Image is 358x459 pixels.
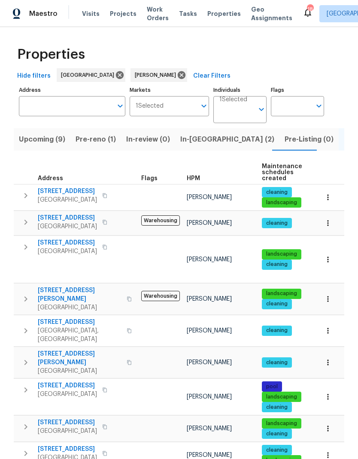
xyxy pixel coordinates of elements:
span: landscaping [263,199,300,206]
span: Address [38,175,63,181]
span: [GEOGRAPHIC_DATA] [38,196,97,204]
span: Geo Assignments [251,5,292,22]
button: Open [114,100,126,112]
span: Tasks [179,11,197,17]
span: [STREET_ADDRESS] [38,381,97,390]
span: Upcoming (9) [19,133,65,145]
div: [GEOGRAPHIC_DATA] [57,68,125,82]
div: [PERSON_NAME] [130,68,187,82]
label: Individuals [213,88,267,93]
button: Clear Filters [190,68,234,84]
span: [STREET_ADDRESS][PERSON_NAME] [38,286,121,303]
span: [PERSON_NAME] [187,194,232,200]
span: cleaning [263,327,291,334]
span: [GEOGRAPHIC_DATA] [61,71,118,79]
span: Work Orders [147,5,169,22]
div: 18 [307,5,313,14]
span: Properties [17,50,85,59]
span: [GEOGRAPHIC_DATA] [38,303,121,312]
span: [GEOGRAPHIC_DATA] [38,367,121,375]
span: cleaning [263,430,291,438]
span: [GEOGRAPHIC_DATA], [GEOGRAPHIC_DATA] [38,326,121,344]
span: Flags [141,175,158,181]
label: Flags [271,88,324,93]
span: [STREET_ADDRESS] [38,418,97,427]
span: HPM [187,175,200,181]
span: Warehousing [141,215,180,226]
span: Maintenance schedules created [262,163,302,181]
span: [PERSON_NAME] [187,220,232,226]
span: In-review (0) [126,133,170,145]
span: [STREET_ADDRESS] [38,445,97,453]
span: Visits [82,9,100,18]
span: [STREET_ADDRESS] [38,214,97,222]
span: [GEOGRAPHIC_DATA] [38,247,97,256]
span: cleaning [263,300,291,308]
span: Hide filters [17,71,51,82]
span: cleaning [263,359,291,366]
span: [PERSON_NAME] [187,426,232,432]
span: [GEOGRAPHIC_DATA] [38,390,97,399]
span: landscaping [263,420,300,427]
label: Address [19,88,125,93]
span: [GEOGRAPHIC_DATA] [38,427,97,435]
label: Markets [130,88,209,93]
button: Open [255,103,267,115]
button: Open [313,100,325,112]
span: 1 Selected [219,96,247,103]
span: Maestro [29,9,58,18]
span: 1 Selected [136,103,164,110]
span: [STREET_ADDRESS] [38,239,97,247]
span: [PERSON_NAME] [187,257,232,263]
span: Warehousing [141,291,180,301]
button: Open [198,100,210,112]
span: In-[GEOGRAPHIC_DATA] (2) [180,133,274,145]
span: Pre-Listing (0) [285,133,334,145]
span: [STREET_ADDRESS] [38,318,121,326]
span: landscaping [263,290,300,297]
span: landscaping [263,393,300,401]
span: cleaning [263,447,291,454]
span: [PERSON_NAME] [187,452,232,458]
span: cleaning [263,189,291,196]
span: [PERSON_NAME] [187,296,232,302]
span: cleaning [263,261,291,268]
span: Clear Filters [193,71,231,82]
button: Hide filters [14,68,54,84]
span: [PERSON_NAME] [187,328,232,334]
span: pool [263,383,281,390]
span: [PERSON_NAME] [187,394,232,400]
span: Projects [110,9,137,18]
span: [PERSON_NAME] [187,359,232,365]
span: [GEOGRAPHIC_DATA] [38,222,97,231]
span: [STREET_ADDRESS] [38,187,97,196]
span: landscaping [263,251,300,258]
span: Properties [207,9,241,18]
span: [PERSON_NAME] [135,71,179,79]
span: cleaning [263,220,291,227]
span: [STREET_ADDRESS][PERSON_NAME] [38,350,121,367]
span: Pre-reno (1) [76,133,116,145]
span: cleaning [263,404,291,411]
